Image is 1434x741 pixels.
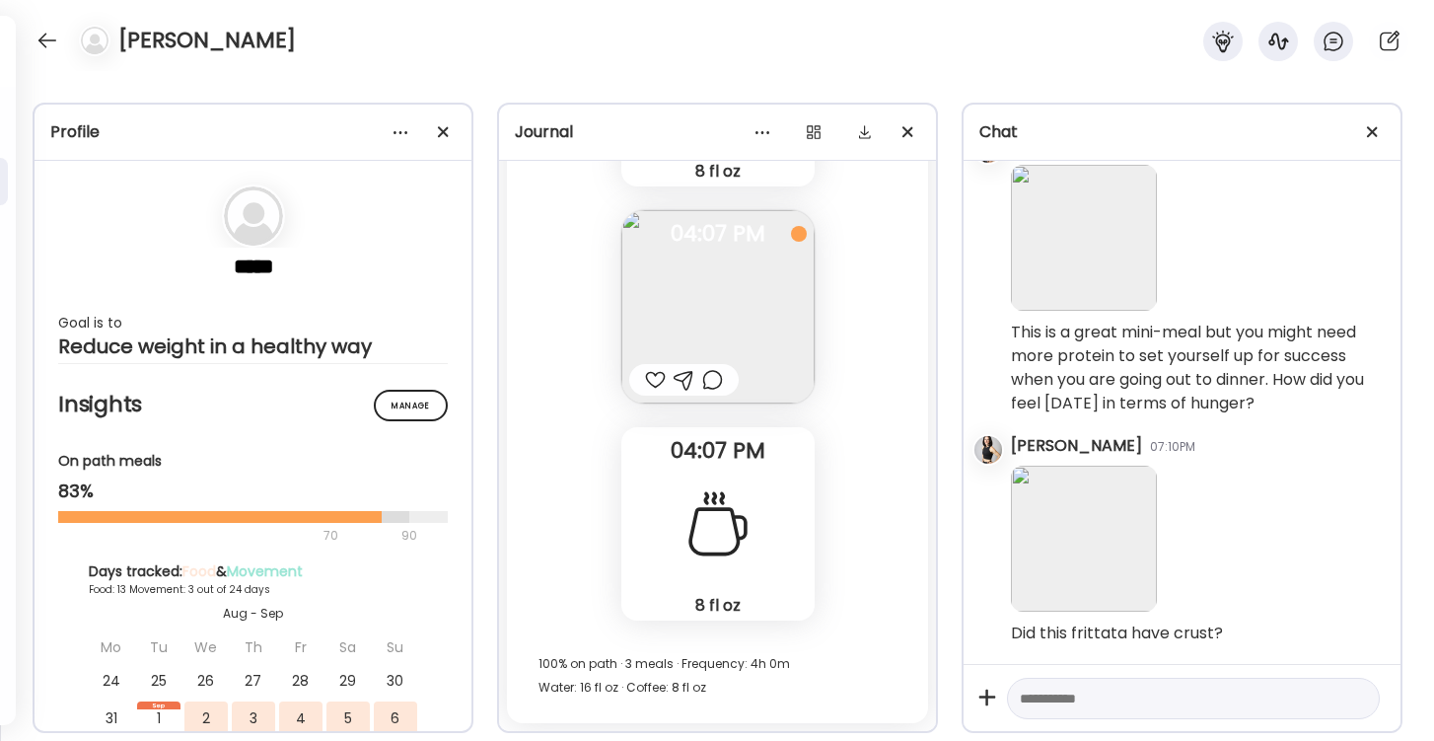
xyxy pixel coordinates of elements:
[1011,466,1157,612] img: images%2F8D4NB6x7KXgYlHneBphRsrTiv8F3%2FyXI0tIv3nyVpq7fgsKkn%2Fu8UtShjFR5bXDaY0y5uF_240
[118,25,296,56] h4: [PERSON_NAME]
[50,120,456,144] div: Profile
[90,664,133,698] div: 24
[58,451,448,472] div: On path meals
[137,664,180,698] div: 25
[979,120,1385,144] div: Chat
[279,664,323,698] div: 28
[224,186,283,246] img: bg-avatar-default.svg
[974,436,1002,464] img: avatars%2FK2Bu7Xo6AVSGXUm5XQ7fc9gyUPu1
[227,561,303,581] span: Movement
[1011,622,1223,645] div: Did this frittata have crust?
[621,442,815,460] span: 04:07 PM
[137,630,180,664] div: Tu
[89,605,418,623] div: Aug - Sep
[629,161,807,182] div: 8 fl oz
[279,630,323,664] div: Fr
[279,702,323,735] div: 4
[1011,321,1385,415] div: This is a great mini-meal but you might need more protein to set yourself up for success when you...
[232,630,275,664] div: Th
[232,702,275,735] div: 3
[538,652,896,700] div: 100% on path · 3 meals · Frequency: 4h 0m Water: 16 fl oz · Coffee: 8 fl oz
[58,480,448,503] div: 83%
[89,582,418,597] div: Food: 13 Movement: 3 out of 24 days
[90,702,133,735] div: 31
[58,390,448,419] h2: Insights
[89,561,418,582] div: Days tracked: &
[374,702,417,735] div: 6
[326,630,370,664] div: Sa
[184,702,228,735] div: 2
[90,630,133,664] div: Mo
[399,524,419,548] div: 90
[1150,438,1195,456] div: 07:10PM
[137,702,180,709] div: Sep
[58,524,395,548] div: 70
[374,630,417,664] div: Su
[182,561,216,581] span: Food
[232,664,275,698] div: 27
[515,120,920,144] div: Journal
[374,664,417,698] div: 30
[374,390,448,421] div: Manage
[137,702,180,735] div: 1
[184,630,228,664] div: We
[1011,434,1142,458] div: [PERSON_NAME]
[621,225,815,243] span: 04:07 PM
[621,210,815,404] img: images%2F8D4NB6x7KXgYlHneBphRsrTiv8F3%2Fxuf8BOio2A7jOjg2NkyB%2Fy3M7cZvtc93Cm3ffeRMl_240
[58,334,448,358] div: Reduce weight in a healthy way
[326,702,370,735] div: 5
[629,595,807,616] div: 8 fl oz
[184,664,228,698] div: 26
[81,27,108,54] img: bg-avatar-default.svg
[326,664,370,698] div: 29
[1011,165,1157,311] img: images%2F8D4NB6x7KXgYlHneBphRsrTiv8F3%2FBvCj5jbKvYYkSw1BNqHz%2FrEWlUzLEdFiuKTy9hlCq_240
[58,311,448,334] div: Goal is to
